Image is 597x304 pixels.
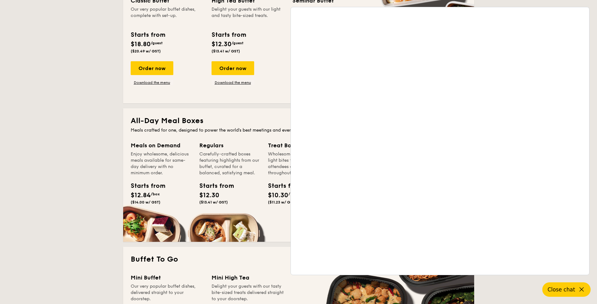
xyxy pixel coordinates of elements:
span: $12.30 [199,192,219,199]
span: $12.30 [212,41,232,48]
div: Give your guests an energy boost with our seminar menus, complete with coffee and tea. [292,6,366,25]
div: Enjoy wholesome, delicious meals available for same-day delivery with no minimum order. [131,151,192,176]
div: Starts from [199,181,228,191]
span: ($13.41 w/ GST) [199,200,228,204]
div: Our very popular buffet dishes, complete with set-up. [131,6,204,25]
div: Delight your guests with our light and tasty bite-sized treats. [212,6,285,25]
span: ($14.00 w/ GST) [131,200,160,204]
h2: All-Day Meal Boxes [131,116,467,126]
span: $18.80 [131,41,151,48]
div: Regulars [199,141,260,150]
div: Delight your guests with our tasty bite-sized treats delivered straight to your doorstep. [212,283,285,302]
span: /guest [151,41,163,45]
span: Close chat [547,286,575,293]
div: Order now [131,61,173,75]
span: /box [288,192,297,196]
div: Treat Box [268,141,329,150]
div: Mini Buffet [131,273,204,282]
div: Starts from [268,181,296,191]
div: Wholesome breakfasts and light bites to keep your attendees energised throughout the day. [268,151,329,176]
div: Order now [212,61,254,75]
span: ($13.41 w/ GST) [212,49,240,53]
div: Starts from [212,30,246,40]
div: Carefully-crafted boxes featuring highlights from our buffet, curated for a balanced, satisfying ... [199,151,260,176]
button: Close chat [542,282,591,297]
div: Our very popular buffet dishes, delivered straight to your doorstep. [131,283,204,302]
span: $12.84 [131,192,151,199]
span: /guest [232,41,244,45]
h2: Buffet To Go [131,254,467,264]
span: ($20.49 w/ GST) [131,49,161,53]
div: Starts from [131,30,165,40]
span: $10.30 [268,192,288,199]
div: Starts from [131,181,159,191]
div: Mini High Tea [212,273,285,282]
a: Download the menu [131,80,173,85]
div: Meals crafted for one, designed to power the world's best meetings and events. [131,127,467,133]
span: ($11.23 w/ GST) [268,200,296,204]
a: Download the menu [212,80,254,85]
div: Meals on Demand [131,141,192,150]
span: /box [151,192,160,196]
